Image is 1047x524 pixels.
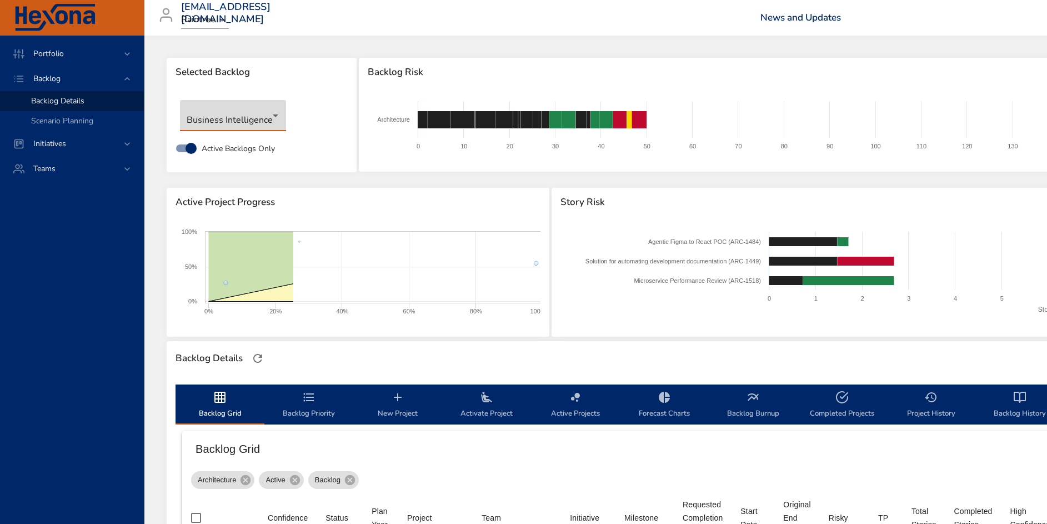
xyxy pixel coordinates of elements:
[461,143,468,149] text: 10
[715,391,791,420] span: Backlog Burnup
[507,143,513,149] text: 20
[172,350,246,367] div: Backlog Details
[530,308,545,315] text: 100%
[308,471,359,489] div: Backlog
[269,308,282,315] text: 20%
[249,350,266,367] button: Refresh Page
[689,143,696,149] text: 60
[259,471,303,489] div: Active
[24,163,64,174] span: Teams
[954,295,957,302] text: 4
[644,143,650,149] text: 50
[1008,143,1018,149] text: 130
[871,143,881,149] text: 100
[378,116,410,123] text: Architecture
[916,143,926,149] text: 110
[538,391,613,420] span: Active Projects
[907,295,910,302] text: 3
[814,295,818,302] text: 1
[360,391,435,420] span: New Project
[449,391,524,420] span: Activate Project
[336,308,348,315] text: 40%
[893,391,969,420] span: Project History
[188,298,197,305] text: 0%
[185,263,197,270] text: 50%
[182,228,197,235] text: 100%
[308,475,347,486] span: Backlog
[1000,295,1004,302] text: 5
[24,73,69,84] span: Backlog
[585,258,761,265] text: Solution for automating development documentation (ARC-1449)
[634,277,761,284] text: Microservice Performance Review (ARC-1518)
[598,143,605,149] text: 40
[768,295,771,302] text: 0
[181,11,229,29] div: Raintree
[648,238,761,245] text: Agentic Figma to React POC (ARC-1484)
[191,471,254,489] div: Architecture
[13,4,97,32] img: Hexona
[259,475,292,486] span: Active
[191,475,243,486] span: Architecture
[860,295,864,302] text: 2
[552,143,559,149] text: 30
[176,67,348,78] span: Selected Backlog
[826,143,833,149] text: 90
[962,143,972,149] text: 120
[781,143,788,149] text: 80
[24,138,75,149] span: Initiatives
[181,1,270,25] h3: [EMAIL_ADDRESS][DOMAIN_NAME]
[735,143,742,149] text: 70
[470,308,482,315] text: 80%
[417,143,420,149] text: 0
[180,100,286,131] div: Business Intelligence
[204,308,213,315] text: 0%
[202,143,275,154] span: Active Backlogs Only
[760,11,841,24] a: News and Updates
[176,197,540,208] span: Active Project Progress
[271,391,347,420] span: Backlog Priority
[31,96,84,106] span: Backlog Details
[403,308,415,315] text: 60%
[182,391,258,420] span: Backlog Grid
[31,116,93,126] span: Scenario Planning
[627,391,702,420] span: Forecast Charts
[24,48,73,59] span: Portfolio
[804,391,880,420] span: Completed Projects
